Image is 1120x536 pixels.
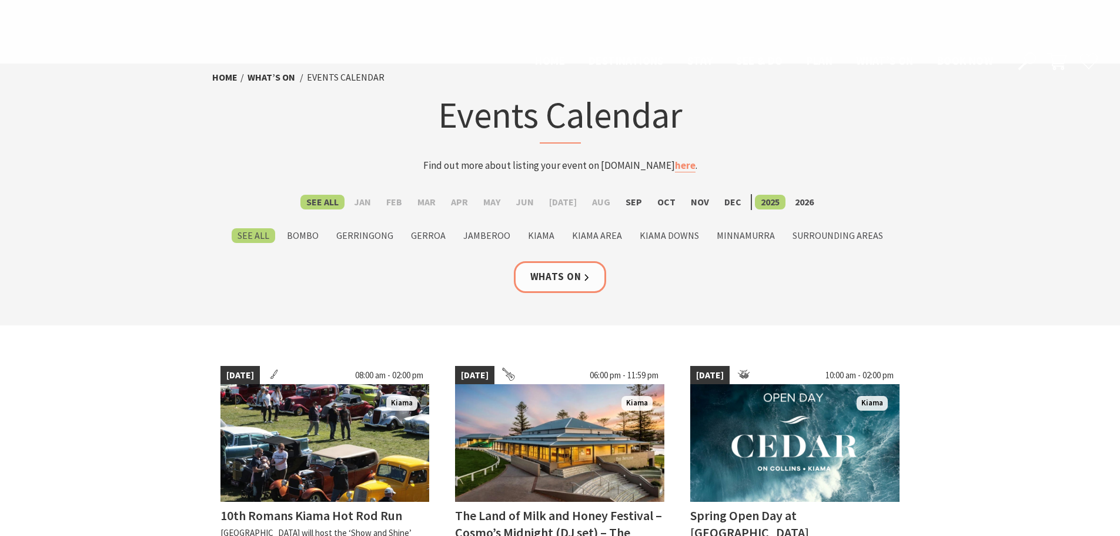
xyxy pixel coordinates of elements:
img: Hot Rod Run Kiama [220,384,430,502]
label: Oct [651,195,681,209]
span: 06:00 pm - 11:59 pm [584,366,664,385]
label: Gerroa [405,228,452,243]
span: Kiama [857,396,888,411]
h4: 10th Romans Kiama Hot Rod Run [220,507,402,524]
label: See All [300,195,345,209]
label: See All [232,228,275,243]
span: [DATE] [455,366,494,385]
label: Mar [412,195,442,209]
span: Destinations [589,54,664,68]
nav: Main Menu [523,52,1005,71]
span: Book now [937,54,993,68]
label: 2025 [755,195,785,209]
span: See & Do [736,54,783,68]
span: Plan [807,54,833,68]
a: Whats On [514,261,607,292]
label: Gerringong [330,228,399,243]
span: [DATE] [220,366,260,385]
label: 2026 [789,195,820,209]
span: Kiama [621,396,653,411]
label: Kiama Area [566,228,628,243]
span: 08:00 am - 02:00 pm [349,366,429,385]
label: Sep [620,195,648,209]
label: Jan [348,195,377,209]
span: Stay [687,54,713,68]
label: [DATE] [543,195,583,209]
a: here [675,159,696,172]
span: Home [535,54,565,68]
label: Kiama [522,228,560,243]
span: [DATE] [690,366,730,385]
label: Kiama Downs [634,228,705,243]
label: Jamberoo [457,228,516,243]
p: Find out more about listing your event on [DOMAIN_NAME] . [330,158,791,174]
img: Land of Milk an Honey Festival [455,384,664,502]
span: 10:00 am - 02:00 pm [820,366,900,385]
label: Nov [685,195,715,209]
label: Surrounding Areas [787,228,889,243]
label: Dec [718,195,747,209]
label: Jun [510,195,540,209]
label: Apr [445,195,474,209]
span: What’s On [856,54,914,68]
label: Minnamurra [711,228,781,243]
label: Aug [586,195,616,209]
label: Feb [380,195,408,209]
span: Kiama [386,396,417,411]
label: May [477,195,506,209]
label: Bombo [281,228,325,243]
